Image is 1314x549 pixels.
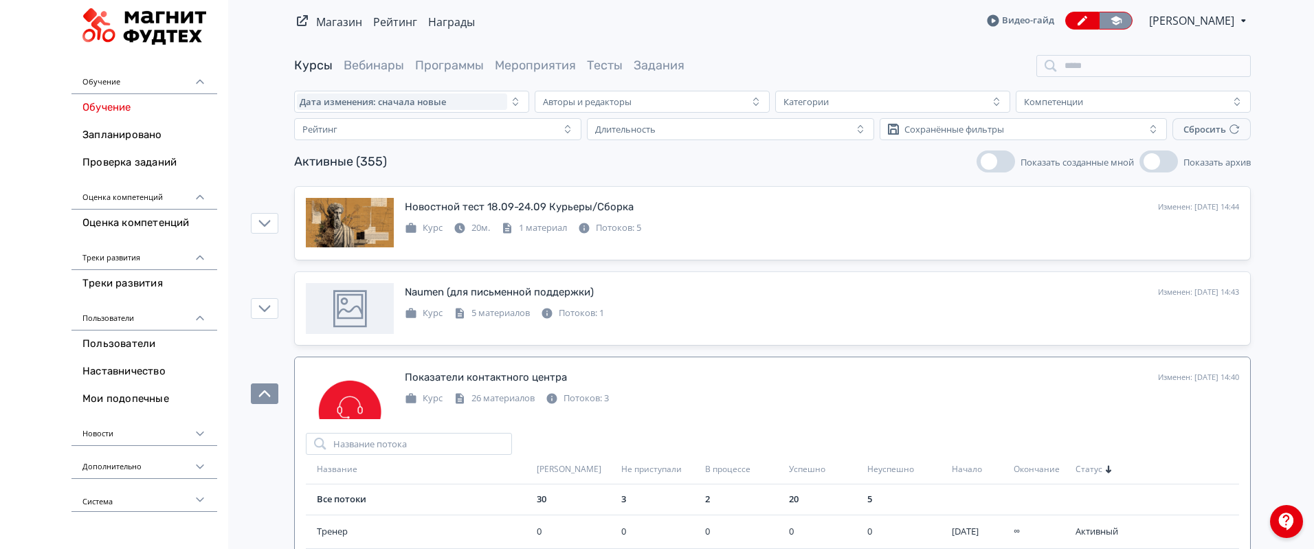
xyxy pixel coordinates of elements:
[317,464,357,475] span: Название
[71,446,217,479] div: Дополнительно
[904,124,1004,135] div: Сохранённые фильтры
[705,493,783,506] div: 2
[1014,464,1060,475] span: Окончание
[317,493,366,505] a: Все потоки
[405,221,443,235] div: Курс
[1149,12,1236,29] span: Софья Кузнецова
[634,58,684,73] a: Задания
[1076,525,1155,539] div: Активный
[867,525,946,539] div: 0
[71,122,217,149] a: Запланировано
[71,358,217,385] a: Наставничество
[705,464,783,475] div: В процессе
[415,58,484,73] a: Программы
[1099,12,1133,30] a: Переключиться в режим ученика
[405,392,443,405] div: Курс
[82,8,206,45] img: https://files.teachbase.ru/system/slaveaccount/52152/logo/medium-aa5ec3a18473e9a8d3a167ef8955dcbc...
[71,149,217,177] a: Проверка заданий
[71,61,217,94] div: Обучение
[71,479,217,512] div: Система
[578,221,641,235] div: Потоков: 5
[294,58,333,73] a: Курсы
[71,94,217,122] a: Обучение
[302,124,337,135] div: Рейтинг
[294,118,581,140] button: Рейтинг
[294,91,529,113] button: Дата изменения: сначала новые
[789,525,862,539] div: 0
[405,306,443,320] div: Курс
[1014,525,1070,539] div: ∞
[71,330,217,358] a: Пользователи
[867,464,946,475] div: Неуспешно
[546,392,609,405] div: Потоков: 3
[987,14,1054,27] a: Видео-гайд
[867,493,946,506] div: 5
[405,199,634,215] div: Новостной тест 18.09-24.09 Курьеры/Сборка
[71,237,217,270] div: Треки развития
[1158,201,1239,213] div: Изменен: [DATE] 14:44
[1076,464,1102,475] span: Статус
[595,124,656,135] div: Длительность
[621,493,700,506] div: 3
[783,96,829,107] div: Категории
[71,177,217,210] div: Оценка компетенций
[621,525,700,539] div: 0
[541,306,604,320] div: Потоков: 1
[454,306,530,320] div: 5 материалов
[71,298,217,330] div: Пользователи
[789,464,862,475] div: Успешно
[535,91,770,113] button: Авторы и редакторы
[543,96,632,107] div: Авторы и редакторы
[71,413,217,446] div: Новости
[344,58,404,73] a: Вебинары
[1021,156,1134,168] span: Показать созданные мной
[537,493,616,506] div: 30
[501,221,567,235] div: 1 материал
[71,385,217,413] a: Мои подопечные
[1016,91,1251,113] button: Компетенции
[1158,372,1239,383] div: Изменен: [DATE] 14:40
[1024,96,1083,107] div: Компетенции
[537,525,616,539] div: 0
[705,525,783,539] div: 0
[316,14,362,30] a: Магазин
[1158,287,1239,298] div: Изменен: [DATE] 14:43
[789,493,862,506] div: 20
[587,118,874,140] button: Длительность
[471,221,490,234] span: 20м.
[373,14,417,30] a: Рейтинг
[621,464,700,475] div: Не приступали
[294,153,387,171] div: Активные (355)
[952,464,982,475] span: Начало
[71,210,217,237] a: Оценка компетенций
[300,96,446,107] span: Дата изменения: сначала новые
[405,284,594,300] div: Naumen (для письменной поддержки)
[405,370,567,385] div: Показатели контактного центра
[952,525,1008,539] div: 18 мар. 2025
[537,464,616,475] div: [PERSON_NAME]
[775,91,1010,113] button: Категории
[454,392,535,405] div: 26 материалов
[495,58,576,73] a: Мероприятия
[1172,118,1251,140] button: Сбросить
[587,58,623,73] a: Тесты
[1183,156,1251,168] span: Показать архив
[880,118,1167,140] button: Сохранённые фильтры
[317,525,531,539] a: Тренер
[428,14,475,30] a: Награды
[71,270,217,298] a: Треки развития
